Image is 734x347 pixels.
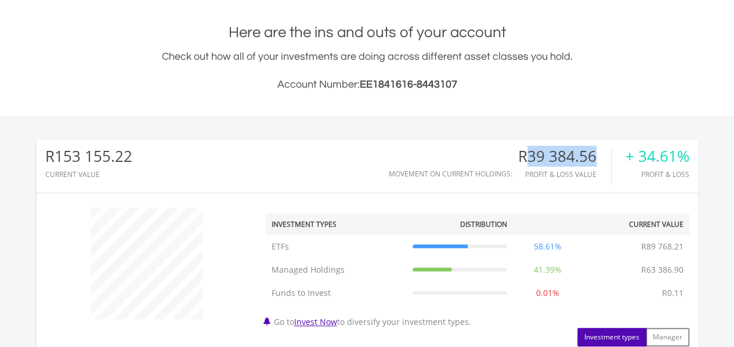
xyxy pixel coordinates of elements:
[625,148,689,165] div: + 34.61%
[257,202,698,346] div: Go to to diversify your investment types.
[583,214,689,235] th: Current Value
[266,214,407,235] th: Investment Types
[635,258,689,281] td: R63 386.90
[266,235,407,258] td: ETFs
[518,171,611,178] div: Profit & Loss Value
[512,258,583,281] td: 41.39%
[512,281,583,305] td: 0.01%
[518,148,611,165] div: R39 384.56
[37,49,698,93] div: Check out how all of your investments are doing across different asset classes you hold.
[512,235,583,258] td: 58.61%
[294,316,337,327] a: Invest Now
[635,235,689,258] td: R89 768.21
[266,258,407,281] td: Managed Holdings
[45,148,132,165] div: R153 155.22
[460,219,507,229] div: Distribution
[577,328,646,346] button: Investment types
[625,171,689,178] div: Profit & Loss
[360,79,457,90] span: EE1841616-8443107
[37,22,698,43] h1: Here are the ins and outs of your account
[37,77,698,93] h3: Account Number:
[656,281,689,305] td: R0.11
[45,171,132,178] div: CURRENT VALUE
[266,281,407,305] td: Funds to Invest
[646,328,689,346] button: Manager
[389,170,512,178] div: Movement on Current Holdings:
